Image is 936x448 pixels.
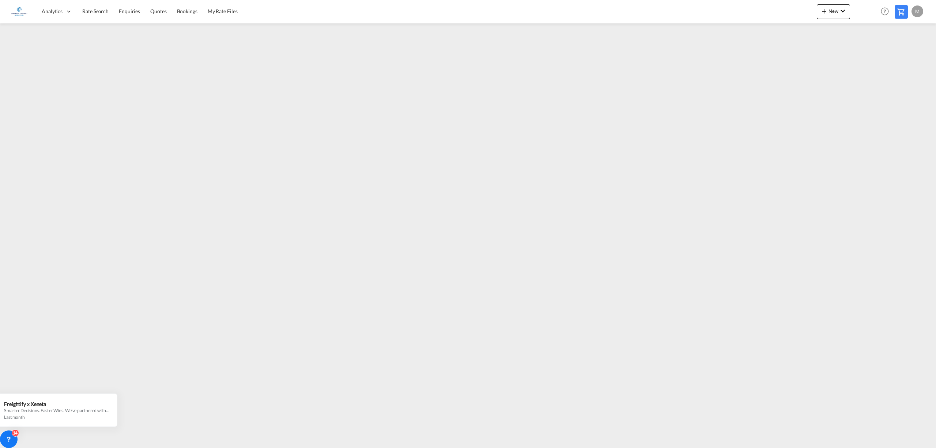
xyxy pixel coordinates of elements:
[838,7,847,15] md-icon: icon-chevron-down
[879,5,891,18] span: Help
[820,7,829,15] md-icon: icon-plus 400-fg
[11,3,27,20] img: e1326340b7c511ef854e8d6a806141ad.jpg
[912,5,923,17] div: M
[817,4,850,19] button: icon-plus 400-fgNewicon-chevron-down
[119,8,140,14] span: Enquiries
[820,8,847,14] span: New
[879,5,895,18] div: Help
[42,8,63,15] span: Analytics
[82,8,109,14] span: Rate Search
[177,8,197,14] span: Bookings
[150,8,166,14] span: Quotes
[208,8,238,14] span: My Rate Files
